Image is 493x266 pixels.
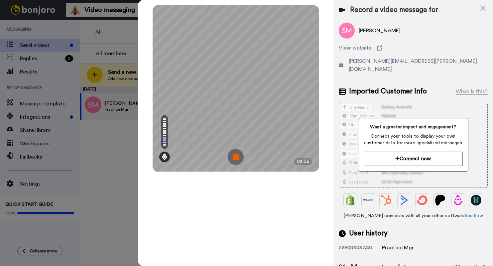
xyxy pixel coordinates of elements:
[363,195,374,205] img: Ontraport
[364,152,463,166] button: Connect now
[364,133,463,146] span: Connect your tools to display your own customer data for more specialized messages
[339,44,488,52] a: View website
[417,195,428,205] img: ConvertKit
[453,195,463,205] img: Drip
[471,195,481,205] img: GoHighLevel
[345,195,356,205] img: Shopify
[381,195,392,205] img: Hubspot
[435,195,445,205] img: Patreon
[465,213,483,218] a: See how
[399,195,410,205] img: ActiveCampaign
[339,245,382,252] div: 2 seconds ago
[364,124,463,130] span: Want a greater impact and engagement?
[349,57,488,73] span: [PERSON_NAME][EMAIL_ADDRESS][PERSON_NAME][DOMAIN_NAME]
[339,212,488,219] span: [PERSON_NAME] connects with all your other software
[294,158,312,165] div: 02:06
[456,87,488,95] div: What is this?
[349,86,427,96] span: Imported Customer Info
[382,244,415,252] div: Practice Mgr
[339,44,372,52] span: View website
[349,228,388,238] span: User history
[228,149,244,165] img: ic_record_stop.svg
